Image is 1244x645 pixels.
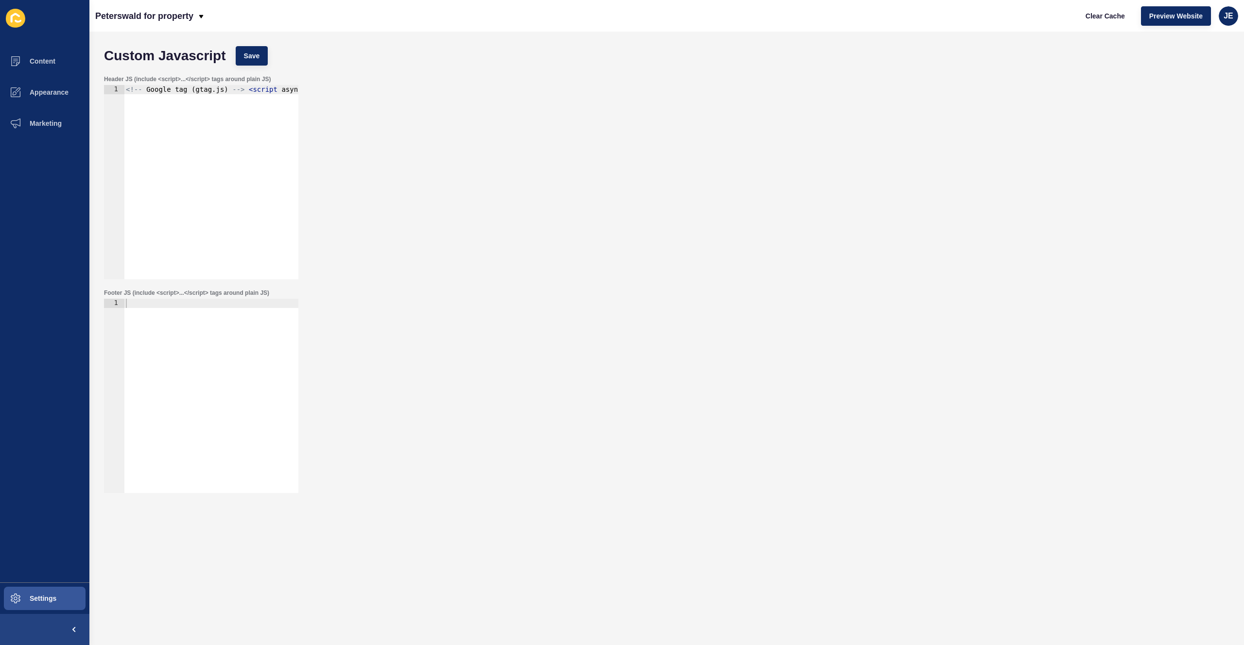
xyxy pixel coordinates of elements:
span: Clear Cache [1086,11,1125,21]
button: Save [236,46,268,66]
button: Preview Website [1141,6,1211,26]
p: Peterswald for property [95,4,193,28]
div: 1 [104,299,124,308]
h1: Custom Javascript [104,51,226,61]
span: Save [244,51,260,61]
span: JE [1224,11,1233,21]
label: Header JS (include <script>...</script> tags around plain JS) [104,75,271,83]
label: Footer JS (include <script>...</script> tags around plain JS) [104,289,269,297]
span: Preview Website [1149,11,1203,21]
div: 1 [104,85,124,94]
button: Clear Cache [1077,6,1133,26]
